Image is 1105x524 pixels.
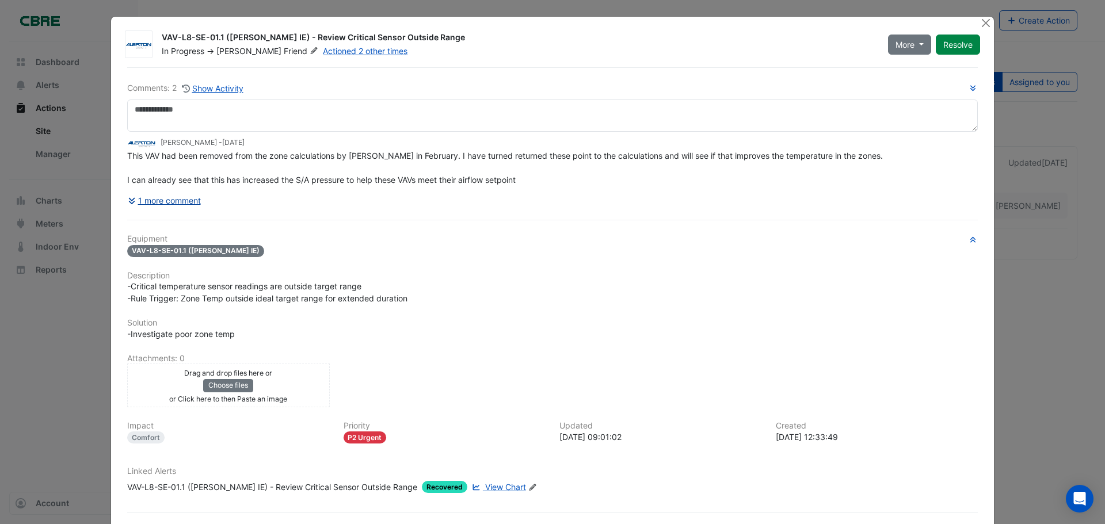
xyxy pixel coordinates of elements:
[127,329,235,339] span: -Investigate poor zone temp
[127,281,407,303] span: -Critical temperature sensor readings are outside target range -Rule Trigger: Zone Temp outside i...
[896,39,915,51] span: More
[344,421,546,431] h6: Priority
[323,46,407,56] a: Actioned 2 other times
[127,431,165,443] div: Comfort
[203,379,253,392] button: Choose files
[528,483,537,492] fa-icon: Edit Linked Alerts
[485,482,526,492] span: View Chart
[169,395,287,403] small: or Click here to then Paste an image
[216,46,281,56] span: [PERSON_NAME]
[127,234,978,244] h6: Equipment
[936,35,980,55] button: Resolve
[127,421,330,431] h6: Impact
[127,271,978,281] h6: Description
[422,481,467,493] span: Recovered
[127,151,883,185] span: This VAV had been removed from the zone calculations by [PERSON_NAME] in February. I have turned ...
[127,190,201,211] button: 1 more comment
[127,481,417,493] div: VAV-L8-SE-01.1 ([PERSON_NAME] IE) - Review Critical Sensor Outside Range
[127,245,264,257] span: VAV-L8-SE-01.1 ([PERSON_NAME] IE)
[559,421,762,431] h6: Updated
[207,46,214,56] span: ->
[125,39,152,51] img: Alerton
[470,481,526,493] a: View Chart
[127,82,244,95] div: Comments: 2
[162,32,874,45] div: VAV-L8-SE-01.1 ([PERSON_NAME] IE) - Review Critical Sensor Outside Range
[980,17,992,29] button: Close
[344,431,387,443] div: P2 Urgent
[162,46,204,56] span: In Progress
[559,431,762,443] div: [DATE] 09:01:02
[184,369,272,377] small: Drag and drop files here or
[127,354,978,364] h6: Attachments: 0
[127,466,978,476] h6: Linked Alerts
[181,82,244,95] button: Show Activity
[127,137,156,150] img: Alerton
[127,318,978,328] h6: Solution
[222,138,245,147] span: 2025-08-01 09:01:02
[776,421,978,431] h6: Created
[1066,485,1093,512] div: Open Intercom Messenger
[161,137,245,148] small: [PERSON_NAME] -
[284,45,321,57] span: Friend
[888,35,931,55] button: More
[776,431,978,443] div: [DATE] 12:33:49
